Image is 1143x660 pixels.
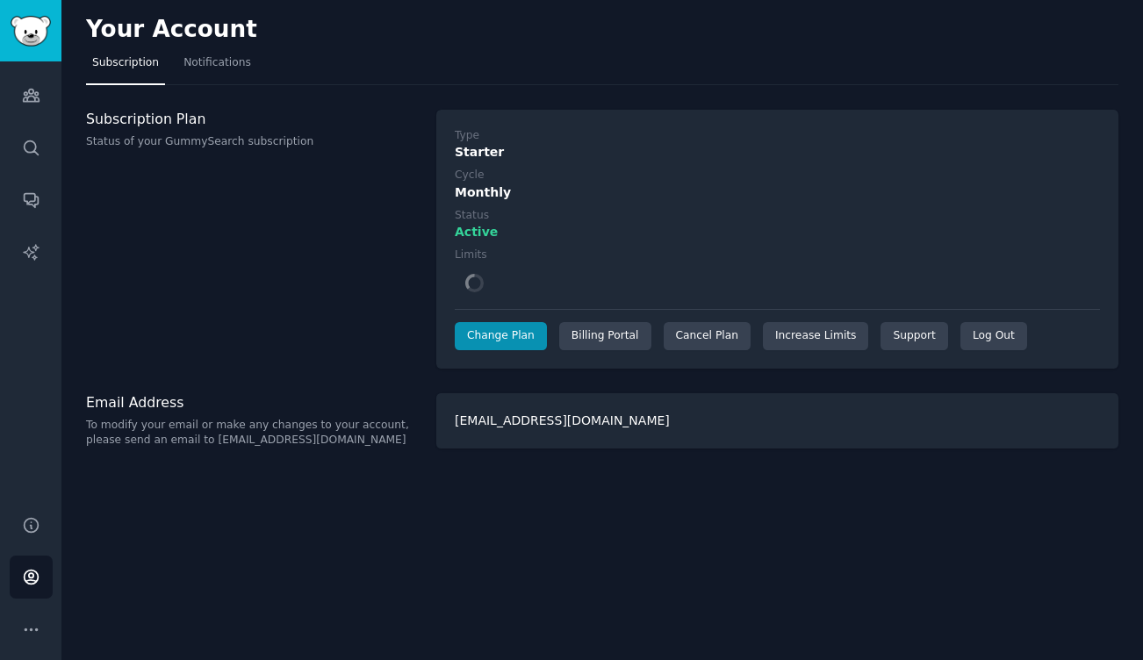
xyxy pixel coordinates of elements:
a: Change Plan [455,322,547,350]
div: Type [455,128,479,144]
div: Log Out [960,322,1027,350]
div: Cycle [455,168,484,183]
img: GummySearch logo [11,16,51,47]
p: Status of your GummySearch subscription [86,134,418,150]
span: Subscription [92,55,159,71]
div: Cancel Plan [664,322,751,350]
a: Subscription [86,49,165,85]
h3: Subscription Plan [86,110,418,128]
div: Billing Portal [559,322,651,350]
p: To modify your email or make any changes to your account, please send an email to [EMAIL_ADDRESS]... [86,418,418,448]
a: Increase Limits [763,322,869,350]
h3: Email Address [86,393,418,412]
div: Monthly [455,183,1100,202]
span: Notifications [183,55,251,71]
a: Support [881,322,947,350]
div: [EMAIL_ADDRESS][DOMAIN_NAME] [436,393,1118,448]
div: Status [455,208,489,224]
div: Limits [455,247,487,263]
h2: Your Account [86,16,257,44]
a: Notifications [177,49,257,85]
div: Starter [455,143,1100,161]
span: Active [455,223,498,241]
